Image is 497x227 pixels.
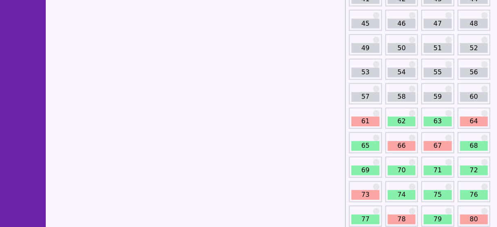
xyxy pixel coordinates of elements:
[351,215,379,225] a: 77
[424,117,452,127] a: 63
[424,43,452,53] a: 51
[424,141,452,151] a: 67
[351,68,379,78] a: 53
[351,141,379,151] a: 65
[460,43,488,53] a: 52
[460,215,488,225] a: 80
[388,215,416,225] a: 78
[460,68,488,78] a: 56
[460,166,488,176] a: 72
[351,19,379,29] a: 45
[424,190,452,200] a: 75
[460,141,488,151] a: 68
[351,92,379,102] a: 57
[388,92,416,102] a: 58
[388,68,416,78] a: 54
[424,215,452,225] a: 79
[351,117,379,127] a: 61
[388,190,416,200] a: 74
[351,166,379,176] a: 69
[388,166,416,176] a: 70
[388,19,416,29] a: 46
[388,141,416,151] a: 66
[424,68,452,78] a: 55
[460,117,488,127] a: 64
[351,43,379,53] a: 49
[460,92,488,102] a: 60
[424,19,452,29] a: 47
[424,92,452,102] a: 59
[351,190,379,200] a: 73
[460,19,488,29] a: 48
[424,166,452,176] a: 71
[388,43,416,53] a: 50
[388,117,416,127] a: 62
[460,190,488,200] a: 76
